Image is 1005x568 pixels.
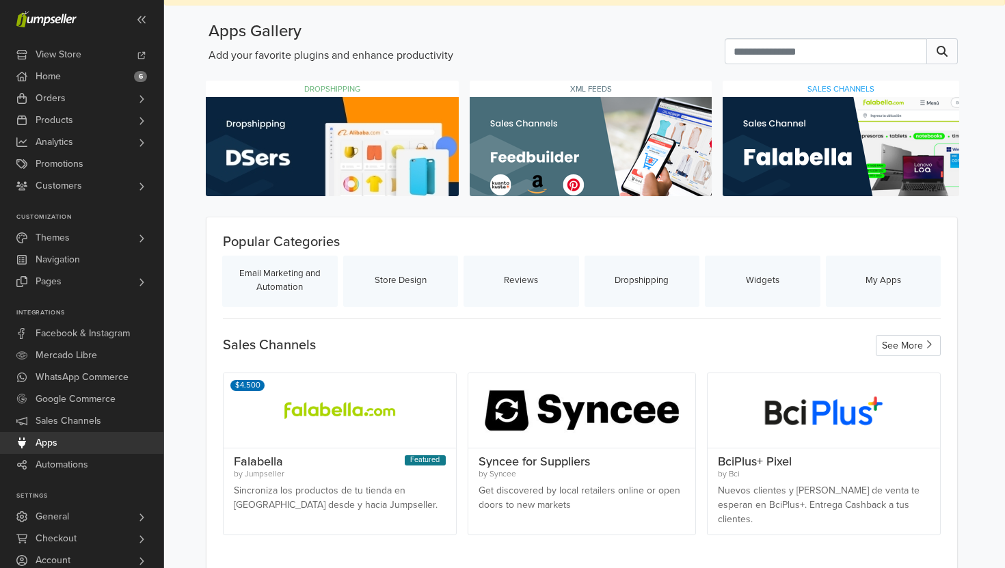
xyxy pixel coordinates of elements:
a: BciPlus+ Pixelby BciNuevos clientes y [PERSON_NAME] de venta te esperan en BciPlus+. Entrega Cash... [708,373,940,535]
span: SALES CHANNELS [807,84,874,94]
span: Analytics [36,131,73,153]
span: 6 [134,71,147,82]
div: Sincroniza los productos de tu tienda en [GEOGRAPHIC_DATA] desde y hacia Jumpseller. [234,483,446,528]
h4: Apps Gallery [209,22,704,42]
span: Pages [36,271,62,293]
button: My Apps [826,256,941,307]
span: Home [36,66,61,87]
a: $4.500FeaturedFalabellaby JumpsellerSincroniza los productos de tu tienda en [GEOGRAPHIC_DATA] de... [224,373,456,535]
span: Facebook & Instagram [36,323,130,344]
span: General [36,506,69,528]
h5: Popular Categories [223,234,941,250]
button: Reviews [464,256,579,307]
div: by Jumpseller [234,468,446,480]
button: Dropshipping [585,256,700,307]
button: Email Marketing and Automation [222,256,338,307]
p: Settings [16,492,163,500]
div: $4.500 [230,380,265,392]
div: by Bci [718,468,930,480]
span: Checkout [36,528,77,550]
span: Promotions [36,153,83,175]
span: DROPSHIPPING [304,84,360,94]
div: by Syncee [479,468,685,480]
span: Featured [405,455,446,465]
span: Customers [36,175,82,197]
button: Store Design [343,256,459,307]
span: WhatsApp Commerce [36,366,129,388]
span: XML FEEDS [570,84,612,94]
span: Apps [36,432,57,454]
span: BciPlus+ Pixel [718,454,792,469]
span: Navigation [36,249,80,271]
div: Add your favorite plugins and enhance productivity [198,22,714,64]
span: Themes [36,227,70,249]
button: See More [876,335,941,356]
div: Nuevos clientes y [PERSON_NAME] de venta te esperan en BciPlus+. Entrega Cashback a tus clientes. [718,483,930,528]
span: Google Commerce [36,388,116,410]
button: Widgets [705,256,820,307]
span: Sales Channels [36,410,101,432]
span: Mercado Libre [36,344,97,366]
span: Products [36,109,73,131]
span: Falabella [234,454,283,469]
p: Customization [16,213,163,221]
h5: Sales Channels [223,337,316,353]
span: View Store [36,44,81,66]
span: Orders [36,87,66,109]
a: Syncee for Suppliersby SynceeGet discovered by local retailers online or open doors to new markets [468,373,695,535]
div: Get discovered by local retailers online or open doors to new markets [479,483,685,528]
span: Syncee for Suppliers [479,454,590,469]
p: Integrations [16,309,163,317]
span: Automations [36,454,88,476]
